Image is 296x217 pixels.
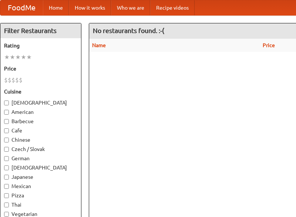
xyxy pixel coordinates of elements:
input: Vegetarian [4,212,9,217]
a: FoodMe [0,0,43,15]
li: ★ [15,53,21,61]
li: $ [8,76,11,84]
label: Mexican [4,183,77,190]
h5: Price [4,65,77,72]
li: $ [4,76,8,84]
a: Name [92,42,106,48]
input: German [4,156,9,161]
a: Home [43,0,69,15]
input: American [4,110,9,115]
input: Pizza [4,193,9,198]
label: German [4,155,77,162]
h5: Cuisine [4,88,77,95]
label: [DEMOGRAPHIC_DATA] [4,164,77,171]
li: $ [15,76,19,84]
input: [DEMOGRAPHIC_DATA] [4,101,9,105]
li: $ [19,76,23,84]
label: Pizza [4,192,77,199]
a: Price [263,42,275,48]
input: Cafe [4,128,9,133]
label: Chinese [4,136,77,144]
li: $ [11,76,15,84]
input: Chinese [4,138,9,142]
h5: Rating [4,42,77,49]
a: How it works [69,0,111,15]
input: [DEMOGRAPHIC_DATA] [4,165,9,170]
li: ★ [26,53,32,61]
a: Who we are [111,0,150,15]
input: Barbecue [4,119,9,124]
label: Thai [4,201,77,208]
label: Barbecue [4,118,77,125]
li: ★ [21,53,26,61]
label: Japanese [4,173,77,181]
input: Japanese [4,175,9,180]
a: Recipe videos [150,0,195,15]
input: Thai [4,203,9,207]
label: [DEMOGRAPHIC_DATA] [4,99,77,106]
label: Cafe [4,127,77,134]
ng-pluralize: No restaurants found. :-( [93,27,164,34]
label: Czech / Slovak [4,145,77,153]
input: Mexican [4,184,9,189]
li: ★ [10,53,15,61]
li: ★ [4,53,10,61]
h4: Filter Restaurants [0,23,81,38]
label: American [4,108,77,116]
input: Czech / Slovak [4,147,9,152]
